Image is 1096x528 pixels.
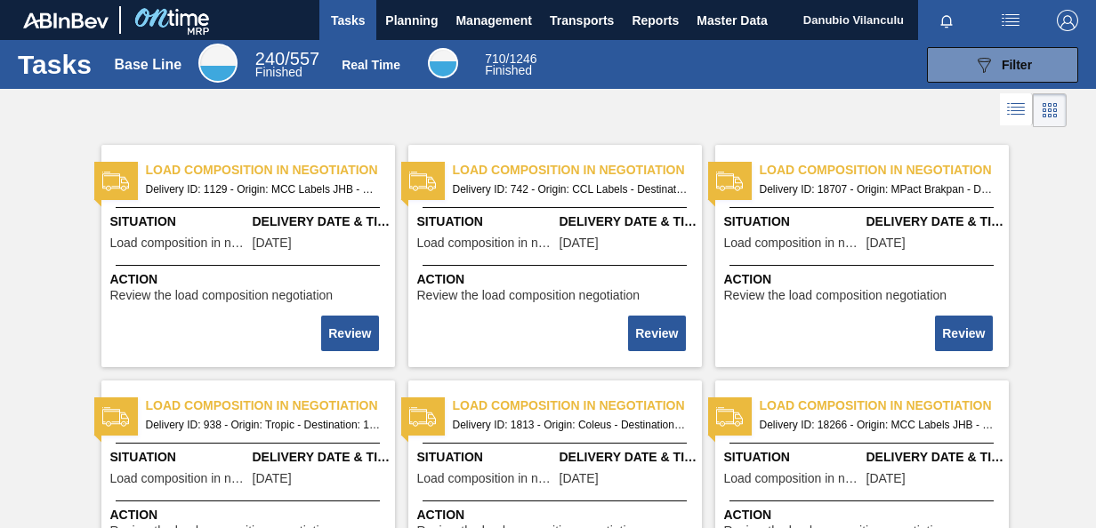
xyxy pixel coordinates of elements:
span: 710 [485,52,505,66]
button: Notifications [918,8,975,33]
span: Delivery Date & Time [866,212,1004,231]
span: Delivery Date & Time [253,448,391,467]
span: Action [724,506,1004,524]
span: Load composition in negotiation [146,396,395,415]
span: 09/05/2025, [866,236,906,250]
span: 240 [255,49,285,68]
span: Load composition in negotiation [110,472,248,485]
span: Delivery ID: 742 - Origin: CCL Labels - Destination: 1SD [453,180,688,199]
span: Situation [724,448,862,467]
span: Load composition in negotiation [417,472,555,485]
span: Load composition in negotiation [453,161,702,180]
span: 01/27/2023, [560,236,599,250]
div: List Vision [1000,93,1033,127]
button: Review [935,316,992,351]
span: Load composition in negotiation [724,236,862,250]
h1: Tasks [18,54,92,75]
div: Base Line [255,52,319,78]
span: Finished [485,63,532,77]
span: Delivery ID: 1813 - Origin: Coleus - Destination: 1SD [453,415,688,435]
span: Delivery Date & Time [866,448,1004,467]
div: Card Vision [1033,93,1067,127]
button: Filter [927,47,1078,83]
span: Load composition in negotiation [146,161,395,180]
div: Real Time [485,53,536,76]
span: Management [455,10,532,31]
div: Real Time [342,58,400,72]
span: Delivery Date & Time [253,212,391,231]
span: Review the load composition negotiation [417,289,641,302]
img: status [409,168,436,195]
span: Action [110,506,391,524]
span: Situation [417,448,555,467]
span: Load composition in negotiation [724,472,862,485]
span: Planning [385,10,438,31]
img: status [102,168,129,195]
span: Filter [1002,58,1032,72]
div: Complete task: 2234455 [630,314,687,353]
span: Load composition in negotiation [417,236,555,250]
span: Delivery ID: 1129 - Origin: MCC Labels JHB - Destination: 1SD [146,180,381,199]
span: Review the load composition negotiation [724,289,947,302]
div: Complete task: 2234454 [323,314,380,353]
img: status [716,168,743,195]
button: Review [628,316,685,351]
span: 03/13/2023, [253,472,292,485]
div: Base Line [198,44,238,83]
span: Situation [417,212,555,231]
span: Delivery Date & Time [560,448,697,467]
span: Delivery ID: 938 - Origin: Tropic - Destination: 1SD [146,415,381,435]
span: Action [110,270,391,289]
span: Review the load composition negotiation [110,289,334,302]
span: / 1246 [485,52,536,66]
span: / 557 [255,49,319,68]
span: 08/20/2025, [866,472,906,485]
div: Real Time [428,48,458,78]
img: userActions [1000,10,1021,31]
span: Finished [255,65,302,79]
div: Complete task: 2234456 [937,314,994,353]
span: Delivery Date & Time [560,212,697,231]
span: Master Data [697,10,767,31]
span: Load composition in negotiation [453,396,702,415]
span: Situation [724,212,862,231]
span: Tasks [328,10,367,31]
span: Action [417,270,697,289]
span: Situation [110,448,248,467]
button: Review [321,316,378,351]
span: Action [724,270,1004,289]
img: status [716,404,743,430]
span: Load composition in negotiation [110,236,248,250]
span: 06/02/2023, [560,472,599,485]
span: Delivery ID: 18266 - Origin: MCC Labels JHB - Destination: 1SD [760,415,995,435]
span: Reports [632,10,679,31]
div: Base Line [115,57,182,73]
span: Transports [550,10,614,31]
span: 03/31/2023, [253,236,292,250]
span: Load composition in negotiation [760,396,1009,415]
span: Delivery ID: 18707 - Origin: MPact Brakpan - Destination: 1SD [760,180,995,199]
span: Load composition in negotiation [760,161,1009,180]
span: Situation [110,212,248,231]
img: status [409,404,436,430]
img: TNhmsLtSVTkK8tSr43FrP2fwEKptu5GPRR3wAAAABJRU5ErkJggg== [23,12,109,28]
img: status [102,404,129,430]
span: Action [417,506,697,524]
img: Logout [1057,10,1078,31]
